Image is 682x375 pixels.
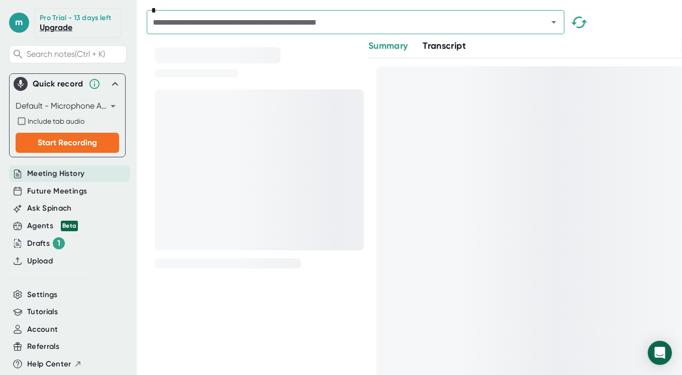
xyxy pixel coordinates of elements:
img: tab_keywords_by_traffic_grey.svg [100,58,108,66]
button: Referrals [27,341,59,352]
button: Drafts 1 [27,237,65,249]
div: v 4.0.25 [28,16,49,24]
button: Future Meetings [27,185,87,197]
div: Record both your microphone and the audio from your browser tab (e.g., videos, meetings, etc.) [16,115,119,127]
button: Transcript [423,39,466,53]
button: Summary [368,39,408,53]
img: logo_orange.svg [16,16,24,24]
div: Open Intercom Messenger [648,341,672,365]
div: Default - Microphone Array (Realtek High Definition Audio(SST)) [16,98,119,114]
div: Drafts [27,237,65,249]
div: Keywords by Traffic [111,59,169,66]
div: Domain: [URL] [26,26,71,34]
div: Pro Trial - 13 days left [40,14,111,23]
button: Account [27,324,58,335]
span: Summary [368,40,408,51]
button: Help Center [27,358,82,370]
div: 1 [53,237,65,249]
div: Agents [27,220,78,232]
div: Quick record [33,79,83,89]
button: Ask Spinach [27,203,72,214]
div: Beta [61,221,78,231]
button: Settings [27,289,58,301]
span: m [9,13,29,33]
img: website_grey.svg [16,26,24,34]
button: Agents Beta [27,220,78,232]
span: Start Recording [38,138,97,147]
button: Upload [27,255,53,267]
div: Quick record [14,74,121,94]
button: Open [547,15,561,29]
span: Include tab audio [28,117,84,125]
img: tab_domain_overview_orange.svg [27,58,35,66]
span: Transcript [423,40,466,51]
span: Search notes (Ctrl + K) [27,49,105,59]
button: Tutorials [27,306,58,318]
button: Meeting History [27,168,84,179]
a: Upgrade [40,23,72,32]
span: Help Center [27,358,71,370]
div: Domain Overview [38,59,90,66]
button: Start Recording [16,133,119,153]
